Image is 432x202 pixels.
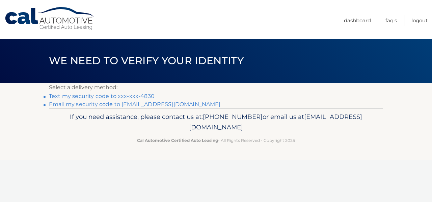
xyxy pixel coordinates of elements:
a: Email my security code to [EMAIL_ADDRESS][DOMAIN_NAME] [49,101,221,107]
p: Select a delivery method: [49,83,383,92]
p: - All Rights Reserved - Copyright 2025 [53,137,379,144]
span: We need to verify your identity [49,54,244,67]
span: [PHONE_NUMBER] [203,113,263,121]
a: Text my security code to xxx-xxx-4830 [49,93,155,99]
a: Logout [411,15,428,26]
a: FAQ's [385,15,397,26]
a: Cal Automotive [4,7,96,31]
p: If you need assistance, please contact us at: or email us at [53,111,379,133]
a: Dashboard [344,15,371,26]
strong: Cal Automotive Certified Auto Leasing [137,138,218,143]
